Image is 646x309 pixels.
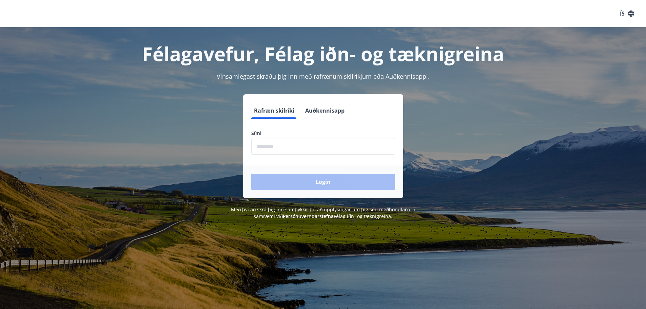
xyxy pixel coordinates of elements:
h1: Félagavefur, Félag iðn- og tæknigreina [87,41,559,66]
span: Með því að skrá þig inn samþykkir þú að upplýsingar um þig séu meðhöndlaðar í samræmi við Félag i... [231,206,415,219]
button: Auðkennisapp [302,102,347,119]
a: Persónuverndarstefna [283,213,334,219]
button: Rafræn skilríki [251,102,297,119]
span: Vinsamlegast skráðu þig inn með rafrænum skilríkjum eða Auðkennisappi. [217,72,430,80]
label: Sími [251,130,395,137]
button: ÍS [616,7,638,20]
